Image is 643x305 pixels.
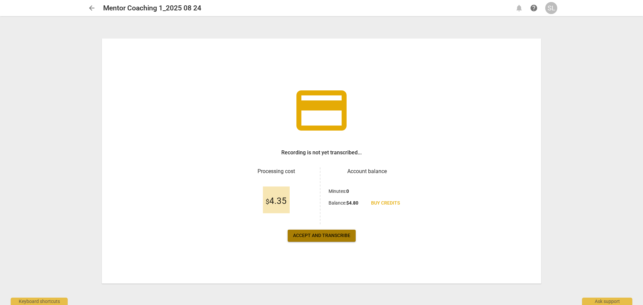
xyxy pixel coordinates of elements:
p: Minutes : [329,188,349,195]
button: Accept and transcribe [288,230,356,242]
span: Accept and transcribe [293,232,350,239]
h3: Recording is not yet transcribed... [281,149,362,157]
button: SL [545,2,557,14]
b: 0 [346,188,349,194]
p: Balance : [329,200,358,207]
h3: Processing cost [238,167,314,175]
a: Help [528,2,540,14]
div: Ask support [582,298,632,305]
div: Keyboard shortcuts [11,298,68,305]
span: Buy credits [371,200,400,207]
h3: Account balance [329,167,405,175]
span: help [530,4,538,12]
h2: Mentor Coaching 1_2025 08 24 [103,4,201,12]
a: Buy credits [366,197,405,209]
b: $ 4.80 [346,200,358,206]
span: $ [266,198,269,206]
span: credit_card [291,80,352,141]
span: arrow_back [88,4,96,12]
span: 4.35 [266,196,287,206]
